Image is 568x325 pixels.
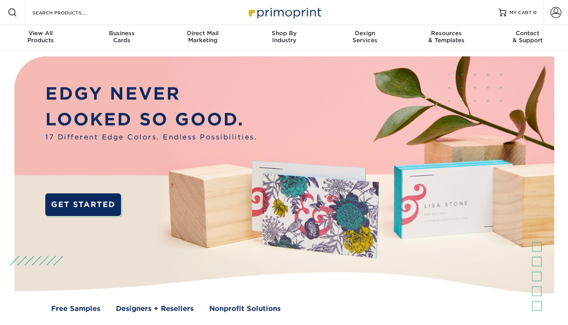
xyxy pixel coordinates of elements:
span: Design [324,30,406,37]
span: Resources [406,30,487,37]
a: Designers + Resellers [116,304,194,314]
div: Services [324,30,406,44]
input: SEARCH PRODUCTS..... [32,8,108,17]
div: Cards [81,30,162,44]
span: Contact [487,30,568,37]
a: Nonprofit Solutions [209,304,281,314]
a: Direct MailMarketing [162,25,244,50]
a: BusinessCards [81,25,162,50]
img: Primoprint [245,4,323,21]
span: 0 [533,10,537,15]
span: Business [81,30,162,37]
div: & Support [487,30,568,44]
div: Marketing [162,30,244,44]
a: DesignServices [324,25,406,50]
span: Direct Mail [162,30,244,37]
a: Shop ByIndustry [244,25,325,50]
span: MY CART [509,9,532,16]
p: EDGY NEVER [45,81,257,106]
a: Resources& Templates [406,25,487,50]
div: Industry [244,30,325,44]
p: LOOKED SO GOOD. [45,107,257,132]
div: & Templates [406,30,487,44]
a: GET STARTED [45,193,121,216]
span: 17 Different Edge Colors. Endless Possibilities. [45,132,257,142]
a: Free Samples [51,304,100,314]
span: Shop By [244,30,325,37]
a: Contact& Support [487,25,568,50]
